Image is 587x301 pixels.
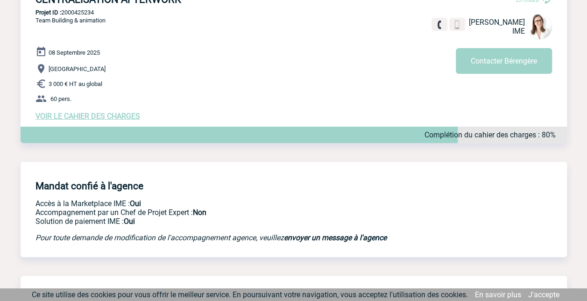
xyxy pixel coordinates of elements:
img: fixe.png [435,21,444,29]
a: VOIR LE CAHIER DES CHARGES [35,112,140,121]
p: Conformité aux process achat client, Prise en charge de la facturation, Mutualisation de plusieur... [35,217,423,226]
a: J'accepte [528,290,559,299]
p: 2000425234 [21,9,567,16]
span: Ce site utilise des cookies pour vous offrir le meilleur service. En poursuivant votre navigation... [32,290,468,299]
p: Prestation payante [35,208,423,217]
span: [PERSON_NAME] [469,18,525,27]
span: 60 pers. [50,95,71,102]
span: Team Building & animation [35,17,106,24]
b: Projet ID : [35,9,61,16]
h4: Mandat confié à l'agence [35,180,143,192]
em: Pour toute demande de modification de l'accompagnement agence, veuillez [35,233,387,242]
img: 122719-0.jpg [527,14,552,39]
img: portable.png [453,21,461,29]
b: Oui [124,217,135,226]
a: envoyer un message à l'agence [284,233,387,242]
span: IME [512,27,525,36]
button: Contacter Bérengère [456,48,552,74]
b: Non [193,208,206,217]
b: Oui [130,199,141,208]
a: En savoir plus [475,290,521,299]
span: 3 000 € HT au global [49,80,102,87]
p: Accès à la Marketplace IME : [35,199,423,208]
span: [GEOGRAPHIC_DATA] [49,65,106,72]
span: 08 Septembre 2025 [49,49,100,56]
